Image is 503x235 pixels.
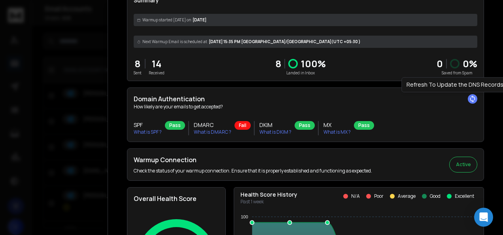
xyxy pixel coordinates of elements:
h3: SPF [134,121,162,129]
p: 8 [276,57,281,70]
div: Pass [354,121,374,130]
div: Pass [165,121,185,130]
p: Check the status of your warmup connection. Ensure that it is properly established and functionin... [134,168,372,174]
p: 100 % [301,57,326,70]
div: Fail [234,121,251,130]
p: Good [430,193,441,199]
p: What is DMARC ? [194,129,231,135]
button: Active [449,157,477,172]
p: Average [398,193,416,199]
div: Open Intercom Messenger [474,208,493,227]
p: Sent [134,70,142,76]
h3: DKIM [259,121,291,129]
strong: 0 [437,57,443,70]
p: 8 [134,57,142,70]
h2: Domain Authentication [134,94,477,104]
div: Pass [295,121,315,130]
p: What is DKIM ? [259,129,291,135]
p: Landed in Inbox [276,70,326,76]
p: How likely are your emails to get accepted? [134,104,477,110]
p: What is MX ? [323,129,351,135]
p: Poor [374,193,384,199]
div: [DATE] [134,14,477,26]
p: N/A [351,193,360,199]
span: Warmup started [DATE] on [142,17,191,23]
h2: Overall Health Score [134,194,219,203]
p: What is SPF ? [134,129,162,135]
h3: MX [323,121,351,129]
h2: Warmup Connection [134,155,372,165]
p: 0 % [463,57,477,70]
p: 14 [149,57,165,70]
p: Excellent [455,193,474,199]
p: Health Score History [240,191,297,199]
p: Received [149,70,165,76]
tspan: 100 [241,214,248,219]
p: Saved from Spam [437,70,477,76]
div: [DATE] 15:35 PM [GEOGRAPHIC_DATA]/[GEOGRAPHIC_DATA] (UTC +05:30 ) [134,36,477,48]
span: Next Warmup Email is scheduled at [142,39,207,45]
h3: DMARC [194,121,231,129]
p: Past 1 week [240,199,297,205]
